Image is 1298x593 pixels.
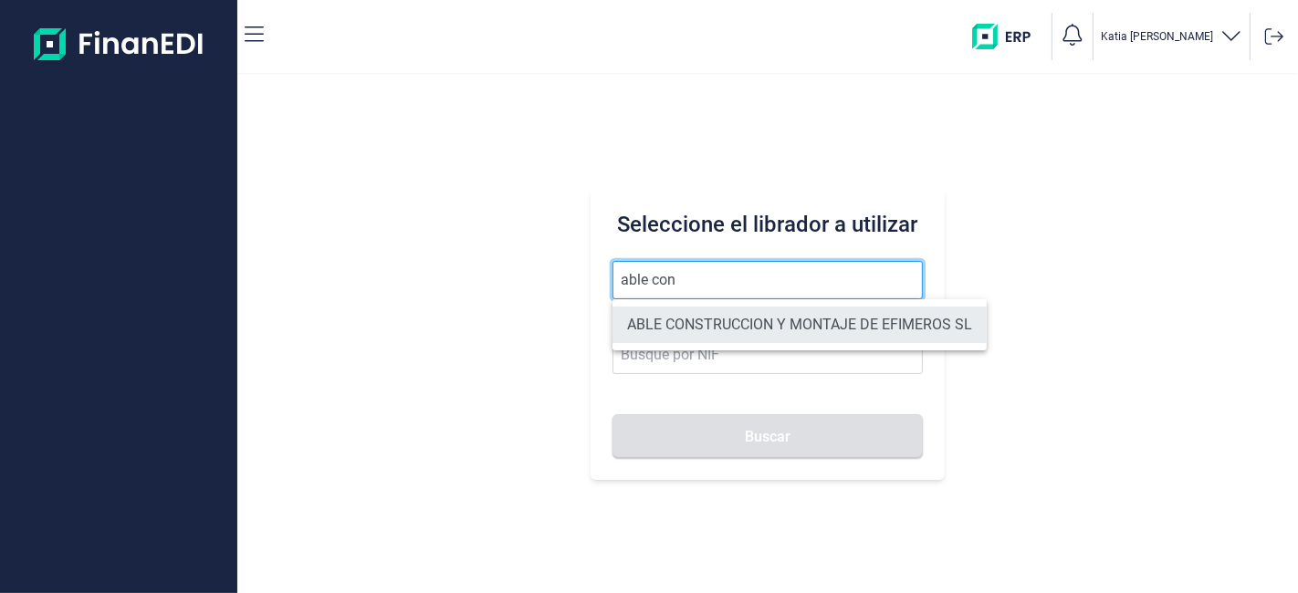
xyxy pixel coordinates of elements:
input: Busque por NIF [612,336,922,374]
li: ABLE CONSTRUCCION Y MONTAJE DE EFIMEROS SL [612,307,987,343]
span: Buscar [745,430,790,443]
img: Logo de aplicación [34,15,204,73]
button: Katia [PERSON_NAME] [1101,24,1242,50]
h3: Seleccione el librador a utilizar [612,210,922,239]
button: Buscar [612,414,922,458]
img: erp [972,24,1044,49]
input: Seleccione la razón social [612,261,922,299]
p: Katia [PERSON_NAME] [1101,29,1213,44]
